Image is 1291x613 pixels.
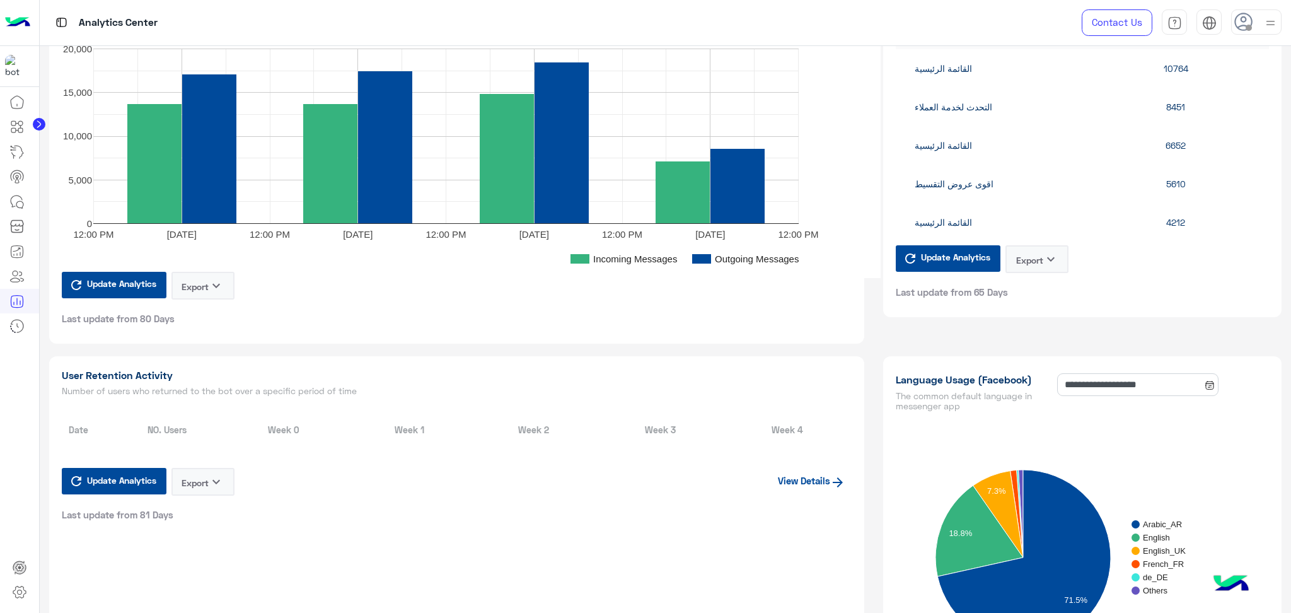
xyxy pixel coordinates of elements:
text: [DATE] [695,228,725,239]
text: 71.5% [1064,595,1087,605]
h1: User Retention Activity [62,369,852,382]
text: 7.3% [987,486,1006,496]
button: Exportkeyboard_arrow_down [1005,245,1068,273]
text: 0 [86,218,91,228]
text: 20,000 [63,43,92,54]
h1: Language Usage (Facebook) [896,373,1052,386]
button: Exportkeyboard_arrow_down [171,272,234,300]
span: Last update from 80 Days [62,312,175,325]
text: de_DE [1143,573,1168,582]
img: profile [1263,15,1278,31]
text: [DATE] [519,228,548,239]
div: اقوى عروض التقسيط [896,177,1082,190]
span: Update Analytics [918,248,993,266]
text: [DATE] [343,228,373,239]
text: 12:00 PM [601,228,642,239]
div: 5610 [1082,177,1269,190]
text: 12:00 PM [426,228,466,239]
h5: Number of users who returned to the bot over a specific period of time [62,386,852,396]
div: 4212 [1082,216,1269,229]
span: Last update from 81 Days [62,508,173,521]
th: NO. Users [141,416,219,444]
text: 10,000 [63,131,92,141]
text: English_UK [1143,546,1186,556]
i: keyboard_arrow_down [1043,252,1058,267]
text: 12:00 PM [249,228,289,239]
span: Update Analytics [84,275,159,292]
button: Update Analytics [62,272,166,298]
text: French_FR [1143,559,1184,569]
div: القائمة الرئيسية [896,62,1082,75]
i: keyboard_arrow_down [209,278,224,293]
text: 5,000 [68,174,92,185]
text: English [1143,533,1170,542]
div: القائمة الرئيسية [896,216,1082,229]
a: tab [1162,9,1187,36]
img: tab [54,15,69,30]
i: keyboard_arrow_down [209,474,224,489]
text: 18.8% [949,528,973,538]
img: tab [1167,16,1182,30]
text: 12:00 PM [73,228,113,239]
button: Update Analytics [62,468,166,494]
text: Outgoing Messages [715,253,799,264]
text: Arabic_AR [1143,520,1182,529]
p: Analytics Center [79,15,158,32]
div: 6652 [1082,139,1269,152]
span: Update Analytics [84,472,159,489]
th: Week 0 [219,416,347,444]
button: Exportkeyboard_arrow_down [171,468,234,496]
div: 10764 [1082,62,1269,75]
th: Date [62,416,141,444]
th: Week 3 [597,416,724,444]
a: Contact Us [1082,9,1152,36]
img: tab [1202,16,1217,30]
th: Week 1 [348,416,471,444]
text: 12:00 PM [778,228,818,239]
div: القائمة الرئيسية [896,139,1082,152]
th: Week 4 [724,416,852,444]
div: التحدث لخدمة العملاء [896,100,1082,114]
button: Update Analytics [896,245,1000,272]
div: 8451 [1082,100,1269,114]
span: Last update from 65 Days [896,286,1008,298]
text: 15,000 [63,87,92,98]
img: hulul-logo.png [1209,563,1253,607]
h5: The common default language in messenger app [896,391,1052,411]
a: View Details [778,475,845,486]
text: Others [1143,586,1168,595]
text: [DATE] [166,228,196,239]
img: 1403182699927242 [5,55,28,78]
th: Week 2 [471,416,598,444]
text: Incoming Messages [593,253,677,264]
img: Logo [5,9,30,36]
